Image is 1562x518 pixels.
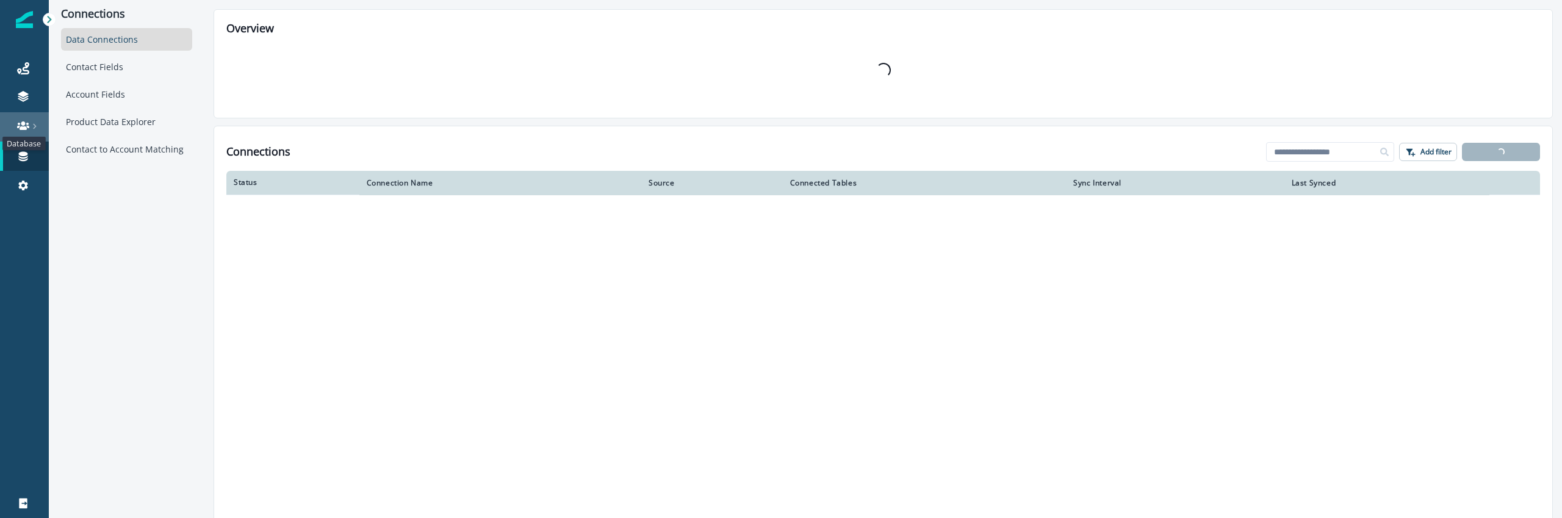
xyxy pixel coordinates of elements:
[367,178,634,188] div: Connection Name
[61,138,192,160] div: Contact to Account Matching
[234,178,352,187] div: Status
[226,22,1540,35] h2: Overview
[1073,178,1276,188] div: Sync Interval
[1292,178,1482,188] div: Last Synced
[1420,148,1452,156] p: Add filter
[61,28,192,51] div: Data Connections
[61,7,192,21] p: Connections
[790,178,1059,188] div: Connected Tables
[61,110,192,133] div: Product Data Explorer
[61,83,192,106] div: Account Fields
[61,56,192,78] div: Contact Fields
[16,11,33,28] img: Inflection
[649,178,776,188] div: Source
[1399,143,1457,161] button: Add filter
[226,145,290,159] h1: Connections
